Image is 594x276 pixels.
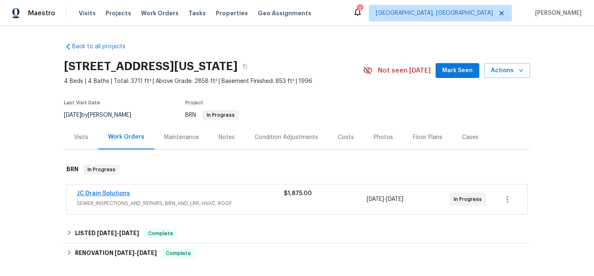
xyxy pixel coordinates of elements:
span: [DATE] [386,196,403,202]
span: [DATE] [97,230,117,236]
span: [DATE] [119,230,139,236]
span: BRN [185,112,239,118]
span: [DATE] [367,196,384,202]
a: Back to all projects [64,42,143,51]
span: - [367,195,403,203]
div: BRN In Progress [64,156,530,183]
span: Maestro [28,9,55,17]
div: Floor Plans [413,133,442,142]
span: In Progress [84,165,119,174]
span: Last Visit Date [64,100,100,105]
span: 4 Beds | 4 Baths | Total: 3711 ft² | Above Grade: 2858 ft² | Basement Finished: 853 ft² | 1996 [64,77,363,85]
div: Notes [219,133,235,142]
a: JC Drain Solutions [77,191,130,196]
span: SEWER_INSPECTIONS_AND_REPAIRS, BRN_AND_LRR, HVAC, ROOF [77,199,284,208]
div: by [PERSON_NAME] [64,110,141,120]
span: In Progress [203,113,238,118]
span: Complete [145,229,177,238]
span: [GEOGRAPHIC_DATA], [GEOGRAPHIC_DATA] [376,9,493,17]
span: - [115,250,157,256]
span: Properties [216,9,248,17]
div: 1 [357,5,363,13]
span: Actions [491,66,523,76]
span: [DATE] [64,112,81,118]
span: $1,875.00 [284,191,312,196]
span: Project [185,100,203,105]
h6: LISTED [75,229,139,238]
h6: RENOVATION [75,248,157,258]
span: Tasks [189,10,206,16]
div: Costs [338,133,354,142]
span: Projects [106,9,131,17]
span: [DATE] [115,250,134,256]
h2: [STREET_ADDRESS][US_STATE] [64,62,238,71]
button: Copy Address [238,59,252,74]
span: [PERSON_NAME] [532,9,582,17]
div: Work Orders [108,133,144,141]
button: Actions [484,63,530,78]
div: Condition Adjustments [255,133,318,142]
div: Visits [74,133,88,142]
span: Geo Assignments [258,9,311,17]
div: Maintenance [164,133,199,142]
span: Work Orders [141,9,179,17]
span: [DATE] [137,250,157,256]
span: Mark Seen [442,66,473,76]
span: - [97,230,139,236]
span: Visits [79,9,96,17]
span: In Progress [454,195,485,203]
div: RENOVATION [DATE]-[DATE]Complete [64,243,530,263]
span: Complete [163,249,194,257]
div: LISTED [DATE]-[DATE]Complete [64,224,530,243]
button: Mark Seen [436,63,479,78]
div: Cases [462,133,478,142]
div: Photos [374,133,393,142]
h6: BRN [66,165,78,175]
span: Not seen [DATE] [378,66,431,75]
